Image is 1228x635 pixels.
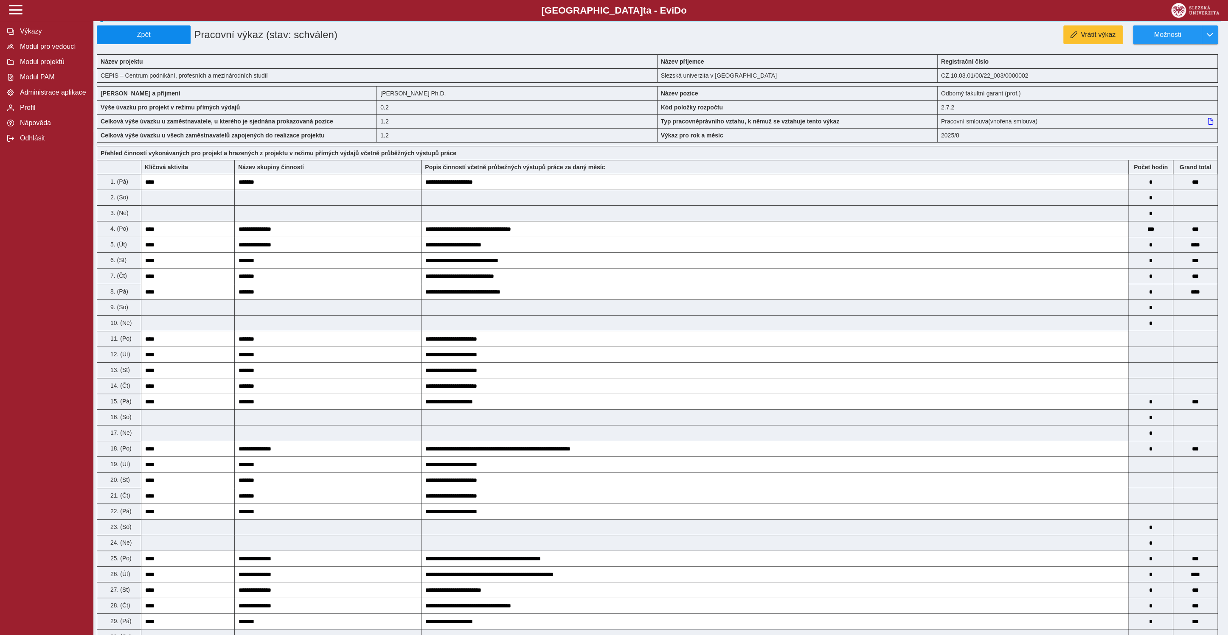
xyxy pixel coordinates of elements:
[377,128,657,143] div: 1,2
[109,476,130,483] span: 20. (St)
[109,210,129,216] span: 3. (Ne)
[109,602,130,609] span: 28. (Čt)
[101,58,143,65] b: Název projektu
[661,104,723,111] b: Kód položky rozpočtu
[109,304,128,311] span: 9. (So)
[109,366,130,373] span: 13. (St)
[661,90,698,97] b: Název pozice
[109,241,127,248] span: 5. (Út)
[674,5,681,16] span: D
[109,508,132,515] span: 22. (Pá)
[938,68,1218,83] div: CZ.10.03.01/00/22_003/0000002
[661,118,840,125] b: Typ pracovněprávního vztahu, k němuž se vztahuje tento výkaz
[1173,164,1217,171] b: Suma za den přes všechny výkazy
[109,351,130,358] span: 12. (Út)
[109,414,132,420] span: 16. (So)
[377,86,657,100] div: [PERSON_NAME] Ph.D.
[1171,3,1219,18] img: logo_web_su.png
[109,429,132,436] span: 17. (Ne)
[661,58,704,65] b: Název příjemce
[109,539,132,546] span: 24. (Ne)
[101,132,325,139] b: Celková výše úvazku u všech zaměstnavatelů zapojených do realizace projektu
[17,104,86,112] span: Profil
[17,134,86,142] span: Odhlásit
[1140,31,1195,39] span: Možnosti
[938,100,1218,114] div: 2.7.2
[25,5,1203,16] b: [GEOGRAPHIC_DATA] a - Evi
[109,335,132,342] span: 11. (Po)
[17,28,86,35] span: Výkazy
[1129,164,1173,171] b: Počet hodin
[101,150,456,157] b: Přehled činností vykonávaných pro projekt a hrazených z projektu v režimu přímých výdajů včetně p...
[941,58,989,65] b: Registrační číslo
[17,119,86,127] span: Nápověda
[1063,25,1123,44] button: Vrátit výkaz
[109,257,126,263] span: 6. (St)
[109,492,130,499] span: 21. (Čt)
[109,288,128,295] span: 8. (Pá)
[109,523,132,530] span: 23. (So)
[109,194,128,201] span: 2. (So)
[109,382,130,389] span: 14. (Čt)
[109,555,132,562] span: 25. (Po)
[109,319,132,326] span: 10. (Ne)
[109,571,130,577] span: 26. (Út)
[643,5,646,16] span: t
[17,58,86,66] span: Modul projektů
[17,43,86,50] span: Modul pro vedoucí
[109,272,127,279] span: 7. (Čt)
[191,25,567,44] h1: Pracovní výkaz (stav: schválen)
[377,114,657,128] div: 1,2
[109,618,132,624] span: 29. (Pá)
[17,89,86,96] span: Administrace aplikace
[101,31,187,39] span: Zpět
[938,86,1218,100] div: Odborný fakultní garant (prof.)
[425,164,605,171] b: Popis činností včetně průbežných výstupů práce za daný měsíc
[658,68,938,83] div: Slezská univerzita v [GEOGRAPHIC_DATA]
[377,100,657,114] div: 1,6 h / den. 8 h / týden.
[109,225,128,232] span: 4. (Po)
[109,586,130,593] span: 27. (St)
[1133,25,1202,44] button: Možnosti
[101,104,240,111] b: Výše úvazku pro projekt v režimu přímých výdajů
[145,164,188,171] b: Klíčová aktivita
[109,461,130,467] span: 19. (Út)
[101,118,333,125] b: Celková výše úvazku u zaměstnavatele, u kterého je sjednána prokazovaná pozice
[938,128,1218,143] div: 2025/8
[97,68,658,83] div: CEPIS – Centrum podnikání, profesních a mezinárodních studií
[97,25,191,44] button: Zpět
[1081,31,1116,39] span: Vrátit výkaz
[109,445,132,452] span: 18. (Po)
[938,114,1218,128] div: Pracovní smlouva (vnořená smlouva)
[17,73,86,81] span: Modul PAM
[101,90,180,97] b: [PERSON_NAME] a příjmení
[109,398,132,405] span: 15. (Pá)
[661,132,723,139] b: Výkaz pro rok a měsíc
[109,178,128,185] span: 1. (Pá)
[681,5,687,16] span: o
[238,164,304,171] b: Název skupiny činností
